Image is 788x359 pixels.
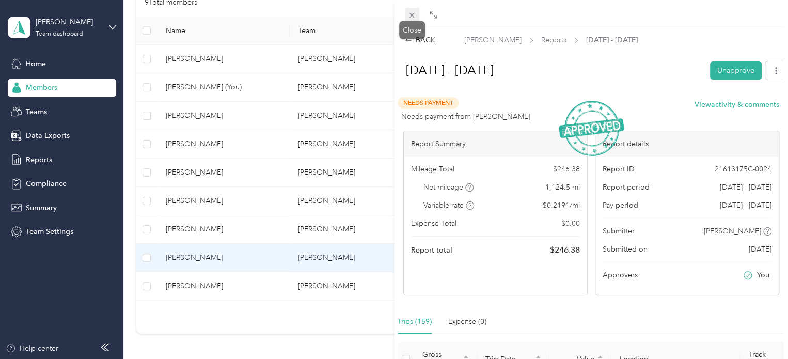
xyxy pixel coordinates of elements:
span: [PERSON_NAME] [704,226,761,237]
div: Trips (159) [398,316,432,327]
span: [DATE] - [DATE] [720,182,771,193]
button: Unapprove [710,61,762,80]
span: [DATE] [749,244,771,255]
span: Expense Total [411,218,456,229]
span: Approvers [603,270,638,280]
span: $ 246.38 [550,244,580,256]
span: $ 0.00 [561,218,580,229]
img: ApprovedStamp [559,101,624,156]
span: Reports [541,35,566,45]
div: Close [399,21,425,39]
div: Report details [595,131,779,157]
span: Needs Payment [398,97,459,109]
span: [DATE] - [DATE] [720,200,771,211]
span: $ 246.38 [553,164,580,175]
span: Submitted on [603,244,648,255]
span: Submitter [603,226,635,237]
span: Needs payment from [PERSON_NAME] [401,111,530,122]
span: Pay period [603,200,638,211]
div: Report Summary [404,131,587,157]
div: Expense (0) [448,316,486,327]
span: Mileage Total [411,164,454,175]
div: BACK [405,35,435,45]
span: 21613175C-0024 [715,164,771,175]
h1: Sep 1 - 30, 2025 [395,58,703,83]
span: Report total [411,245,452,256]
span: Net mileage [423,182,474,193]
span: Report ID [603,164,635,175]
span: [DATE] - [DATE] [586,35,638,45]
button: Viewactivity & comments [695,99,779,110]
span: $ 0.2191 / mi [543,200,580,211]
span: You [757,270,769,280]
span: Report period [603,182,650,193]
span: [PERSON_NAME] [464,35,522,45]
iframe: Everlance-gr Chat Button Frame [730,301,788,359]
span: Variable rate [423,200,474,211]
span: 1,124.5 mi [545,182,580,193]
